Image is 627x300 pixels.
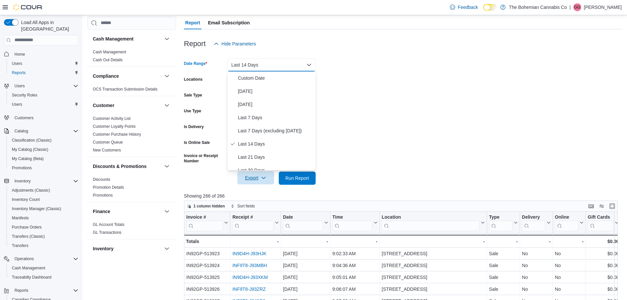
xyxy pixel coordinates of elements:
button: Operations [1,254,81,263]
span: My Catalog (Classic) [9,146,78,153]
a: Customer Queue [93,140,123,145]
span: Transfers [9,242,78,250]
button: Purchase Orders [7,223,81,232]
div: Finance [88,221,176,239]
span: Last 14 Days [238,140,313,148]
span: OCS Transaction Submission Details [93,87,158,92]
button: Inventory [93,245,162,252]
span: Operations [14,256,34,261]
div: [DATE] [283,250,328,258]
span: Promotions [9,164,78,172]
div: - [382,237,485,245]
span: Export [241,171,270,184]
button: Manifests [7,213,81,223]
span: Users [12,102,22,107]
button: Cash Management [93,36,162,42]
span: Email Subscription [208,16,250,29]
button: Catalog [12,127,31,135]
a: Promotions [9,164,35,172]
button: Transfers [7,241,81,250]
button: Transfers (Classic) [7,232,81,241]
button: Customers [1,113,81,123]
span: Feedback [458,4,478,11]
span: Last 21 Days [238,153,313,161]
div: Invoice # [186,214,223,231]
span: Promotions [93,193,113,198]
span: Load All Apps in [GEOGRAPHIC_DATA] [18,19,78,32]
label: Use Type [184,108,201,114]
div: - [283,237,328,245]
span: Customers [14,115,34,121]
h3: Inventory [93,245,114,252]
div: [DATE] [283,273,328,281]
label: Sale Type [184,93,202,98]
button: Inventory Count [7,195,81,204]
span: Classification (Classic) [12,138,52,143]
button: Users [1,81,81,91]
span: Users [9,100,78,108]
span: [DATE] [238,100,313,108]
span: Promotions [12,165,32,171]
span: My Catalog (Classic) [12,147,48,152]
div: Type [489,214,512,220]
button: Date [283,214,328,231]
a: IN9D4H-J93XKM [232,275,268,280]
div: Cash Management [88,48,176,67]
a: Cash Management [9,264,48,272]
span: Reports [9,69,78,77]
div: Delivery [522,214,545,231]
button: 1 column hidden [184,202,227,210]
p: | [569,3,571,11]
button: Classification (Classic) [7,136,81,145]
button: Run Report [279,172,316,185]
button: Users [7,59,81,68]
button: Time [332,214,378,231]
a: Customer Activity List [93,116,131,121]
button: Delivery [522,214,551,231]
span: Security Roles [9,91,78,99]
span: Cash Management [93,49,126,55]
a: Inventory Count [9,196,42,204]
a: Users [9,60,25,68]
span: Report [185,16,200,29]
button: Display options [598,202,606,210]
button: Receipt # [232,214,279,231]
button: Customer [93,102,162,109]
span: Hide Parameters [222,41,256,47]
div: [DATE] [283,261,328,269]
div: Invoice # [186,214,223,220]
div: [DATE] [283,285,328,293]
button: Users [7,100,81,109]
span: Reports [14,288,28,293]
button: Hide Parameters [211,37,259,50]
label: Date Range [184,61,207,66]
div: [STREET_ADDRESS] [382,285,485,293]
span: Catalog [12,127,78,135]
div: [STREET_ADDRESS] [382,273,485,281]
span: Users [12,82,78,90]
button: Compliance [163,72,171,80]
button: Type [489,214,518,231]
div: Location [382,214,480,220]
button: Customer [163,101,171,109]
div: Givar Gilani [573,3,581,11]
span: Inventory [12,177,78,185]
span: Traceabilty Dashboard [12,275,51,280]
div: Gift Cards [588,214,614,220]
div: Gift Card Sales [588,214,614,231]
span: Users [14,83,25,89]
span: GL Transactions [93,230,121,235]
a: Feedback [447,1,481,14]
span: Inventory Manager (Classic) [12,206,61,211]
a: Security Roles [9,91,40,99]
span: Traceabilty Dashboard [9,273,78,281]
div: $0.00 [588,285,619,293]
div: Online [555,214,578,231]
div: Compliance [88,85,176,96]
button: Finance [93,208,162,215]
div: Delivery [522,214,545,220]
span: Reports [12,286,78,294]
span: Cash Management [9,264,78,272]
div: Sale [489,250,518,258]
